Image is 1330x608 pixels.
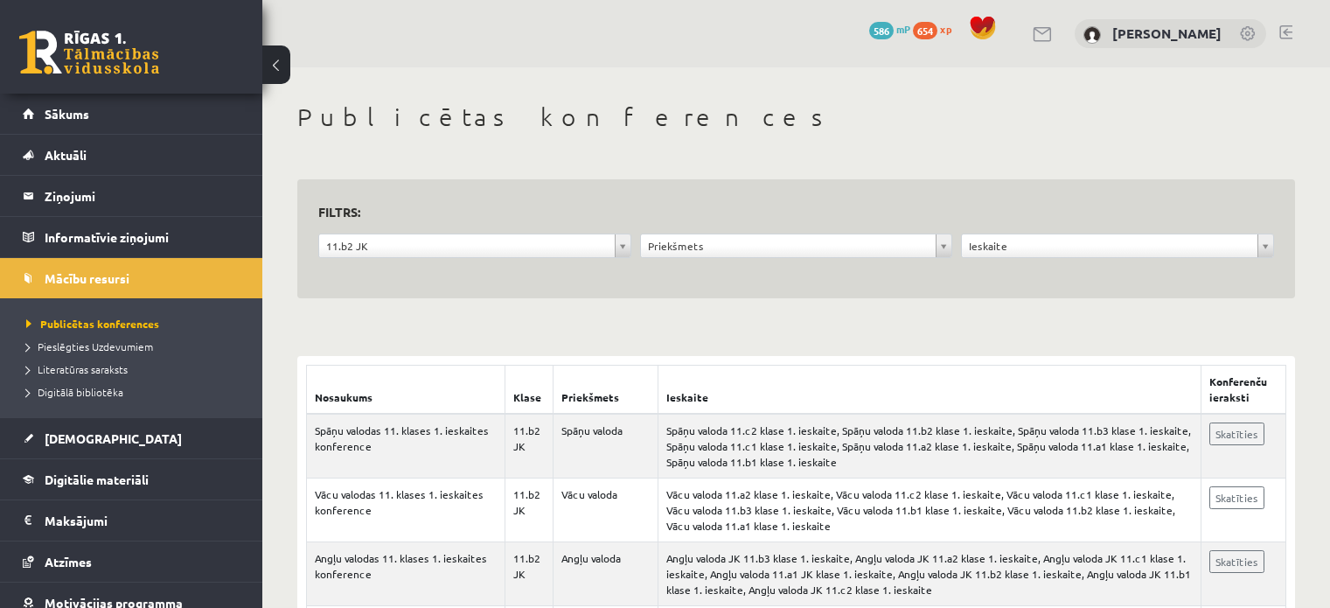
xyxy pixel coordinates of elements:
span: Atzīmes [45,554,92,570]
span: Aktuāli [45,147,87,163]
a: 11.b2 JK [319,234,630,257]
td: 11.b2 JK [505,479,553,542]
a: Literatūras saraksts [26,361,245,377]
legend: Ziņojumi [45,176,240,216]
th: Konferenču ieraksti [1201,366,1285,415]
a: Ieskaite [962,234,1273,257]
span: Mācību resursi [45,270,129,286]
legend: Maksājumi [45,500,240,541]
span: Priekšmets [648,234,930,257]
span: mP [896,22,910,36]
a: Skatīties [1209,486,1264,509]
a: Rīgas 1. Tālmācības vidusskola [19,31,159,74]
td: 11.b2 JK [505,542,553,606]
th: Priekšmets [553,366,658,415]
td: Angļu valoda [553,542,658,606]
a: Skatīties [1209,550,1264,573]
td: 11.b2 JK [505,414,553,479]
a: Aktuāli [23,135,240,175]
h3: Filtrs: [318,200,1253,224]
a: Ziņojumi [23,176,240,216]
a: Mācību resursi [23,258,240,298]
td: Vācu valodas 11. klases 1. ieskaites konference [307,479,505,542]
td: Spāņu valodas 11. klases 1. ieskaites konference [307,414,505,479]
span: Pieslēgties Uzdevumiem [26,339,153,353]
a: Digitālie materiāli [23,459,240,500]
span: Digitālie materiāli [45,472,149,487]
a: Sākums [23,94,240,134]
span: 654 [913,22,937,39]
span: 586 [869,22,894,39]
a: Publicētas konferences [26,316,245,332]
td: Spāņu valoda [553,414,658,479]
th: Ieskaite [658,366,1201,415]
th: Klase [505,366,553,415]
span: Sākums [45,106,89,122]
span: 11.b2 JK [326,234,608,257]
span: Literatūras saraksts [26,362,128,376]
th: Nosaukums [307,366,505,415]
legend: Informatīvie ziņojumi [45,217,240,257]
a: 654 xp [913,22,960,36]
a: Digitālā bibliotēka [26,384,245,400]
h1: Publicētas konferences [297,102,1295,132]
a: [PERSON_NAME] [1112,24,1222,42]
span: Ieskaite [969,234,1250,257]
span: Digitālā bibliotēka [26,385,123,399]
a: Maksājumi [23,500,240,541]
span: [DEMOGRAPHIC_DATA] [45,430,182,446]
td: Spāņu valoda 11.c2 klase 1. ieskaite, Spāņu valoda 11.b2 klase 1. ieskaite, Spāņu valoda 11.b3 kl... [658,414,1201,479]
img: Arnolds Mikuličs [1083,26,1101,44]
a: Skatīties [1209,423,1264,445]
span: xp [940,22,951,36]
a: [DEMOGRAPHIC_DATA] [23,418,240,458]
a: Pieslēgties Uzdevumiem [26,339,245,354]
a: 586 mP [869,22,910,36]
td: Angļu valodas 11. klases 1. ieskaites konference [307,542,505,606]
td: Angļu valoda JK 11.b3 klase 1. ieskaite, Angļu valoda JK 11.a2 klase 1. ieskaite, Angļu valoda JK... [658,542,1201,606]
a: Priekšmets [641,234,952,257]
td: Vācu valoda [553,479,658,542]
a: Atzīmes [23,542,240,582]
span: Publicētas konferences [26,317,159,331]
a: Informatīvie ziņojumi [23,217,240,257]
td: Vācu valoda 11.a2 klase 1. ieskaite, Vācu valoda 11.c2 klase 1. ieskaite, Vācu valoda 11.c1 klase... [658,479,1201,542]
